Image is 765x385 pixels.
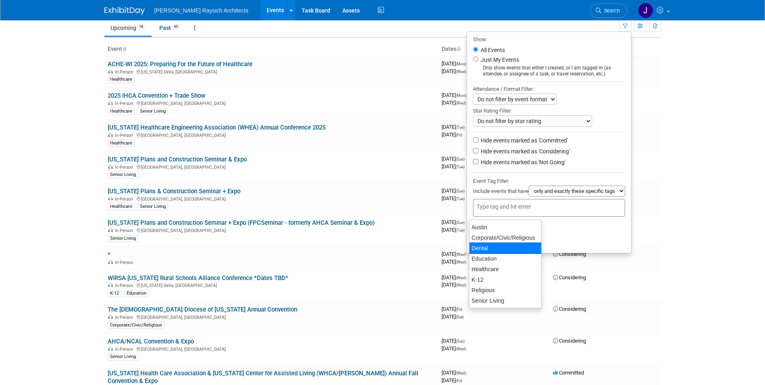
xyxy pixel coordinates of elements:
[108,345,435,352] div: [GEOGRAPHIC_DATA], [GEOGRAPHIC_DATA]
[553,251,586,257] span: Considering
[456,133,462,137] span: (Fri)
[115,165,135,170] span: In-Person
[442,156,467,162] span: [DATE]
[456,197,465,201] span: (Tue)
[442,100,466,106] span: [DATE]
[553,274,586,280] span: Considering
[108,283,113,287] img: In-Person Event
[108,165,113,169] img: In-Person Event
[108,108,135,115] div: Healthcare
[108,100,435,106] div: [GEOGRAPHIC_DATA], [GEOGRAPHIC_DATA]
[108,314,435,320] div: [GEOGRAPHIC_DATA], [GEOGRAPHIC_DATA]
[442,345,466,352] span: [DATE]
[108,306,297,313] a: The [DEMOGRAPHIC_DATA] Diocese of [US_STATE] Annual Convention
[456,62,466,66] span: (Mon)
[442,370,469,376] span: [DATE]
[108,124,325,131] a: [US_STATE] Healthcare Engineering Association (WHEA) Annual Conference 2025
[104,42,438,56] th: Event
[442,124,467,130] span: [DATE]
[108,92,205,99] a: 2025 IHCA Convention + Trade Show
[442,219,467,225] span: [DATE]
[108,101,113,105] img: In-Person Event
[108,171,138,178] div: Senior Living
[456,165,465,169] span: (Tue)
[467,274,469,280] span: -
[108,156,247,163] a: [US_STATE] Plans and Construction Seminar & Expo
[108,282,435,288] div: [US_STATE] Dells, [GEOGRAPHIC_DATA]
[442,282,466,288] span: [DATE]
[479,47,505,53] label: All Events
[442,338,467,344] span: [DATE]
[442,61,469,67] span: [DATE]
[466,188,467,194] span: -
[138,203,168,210] div: Senior Living
[473,105,625,115] div: Star Rating Filter:
[442,227,465,233] span: [DATE]
[456,220,465,225] span: (Sun)
[479,56,519,64] label: Just My Events
[108,227,435,233] div: [GEOGRAPHIC_DATA], [GEOGRAPHIC_DATA]
[115,69,135,75] span: In-Person
[154,7,248,14] span: [PERSON_NAME] Raysich Architects
[108,188,240,195] a: [US_STATE] Plans & Construction Seminar + Expo
[553,370,584,376] span: Committed
[456,125,465,130] span: (Tue)
[473,176,625,186] div: Event Tag Filter:
[469,274,542,285] div: K-12
[108,163,435,170] div: [GEOGRAPHIC_DATA], [GEOGRAPHIC_DATA]
[479,136,568,144] label: Hide events marked as 'Committed'
[456,228,465,232] span: (Tue)
[115,101,135,106] span: In-Person
[108,195,435,202] div: [GEOGRAPHIC_DATA], [GEOGRAPHIC_DATA]
[122,46,126,52] a: Sort by Event Name
[442,259,466,265] span: [DATE]
[104,20,152,36] a: Upcoming18
[456,101,466,105] span: (Wed)
[108,133,113,137] img: In-Person Event
[469,295,542,306] div: Senior Living
[115,260,135,265] span: In-Person
[456,46,461,52] a: Sort by Start Date
[108,203,135,210] div: Healthcare
[124,290,149,297] div: Education
[466,219,467,225] span: -
[456,252,466,257] span: (Wed)
[456,189,465,193] span: (Sun)
[469,285,542,295] div: Religious
[553,338,586,344] span: Considering
[108,370,418,385] a: [US_STATE] Health Care Association & [US_STATE] Center for Assisted Living (WHCA/[PERSON_NAME]) A...
[442,188,467,194] span: [DATE]
[442,314,464,320] span: [DATE]
[469,264,542,274] div: Healthcare
[473,186,625,199] div: Include events that have
[442,195,465,201] span: [DATE]
[456,157,465,161] span: (Sun)
[442,92,469,98] span: [DATE]
[104,7,145,15] img: ExhibitDay
[108,322,165,329] div: Corporate/Civic/Religious
[469,243,542,254] div: Dental
[456,93,466,98] span: (Mon)
[456,276,466,280] span: (Wed)
[442,251,469,257] span: [DATE]
[108,338,194,345] a: AHCA/NCAL Convention & Expo
[456,347,466,351] span: (Wed)
[466,338,467,344] span: -
[115,283,135,288] span: In-Person
[108,228,113,232] img: In-Person Event
[456,69,466,74] span: (Wed)
[171,24,180,30] span: 45
[473,84,625,94] div: Attendance / Format Filter:
[108,140,135,147] div: Healthcare
[456,339,465,343] span: (Sun)
[108,290,121,297] div: K-12
[467,251,469,257] span: -
[108,69,113,73] img: In-Person Event
[108,76,135,83] div: Healthcare
[108,68,435,75] div: [US_STATE] Dells, [GEOGRAPHIC_DATA]
[115,315,135,320] span: In-Person
[466,156,467,162] span: -
[115,228,135,233] span: In-Person
[463,306,465,312] span: -
[601,8,620,14] span: Search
